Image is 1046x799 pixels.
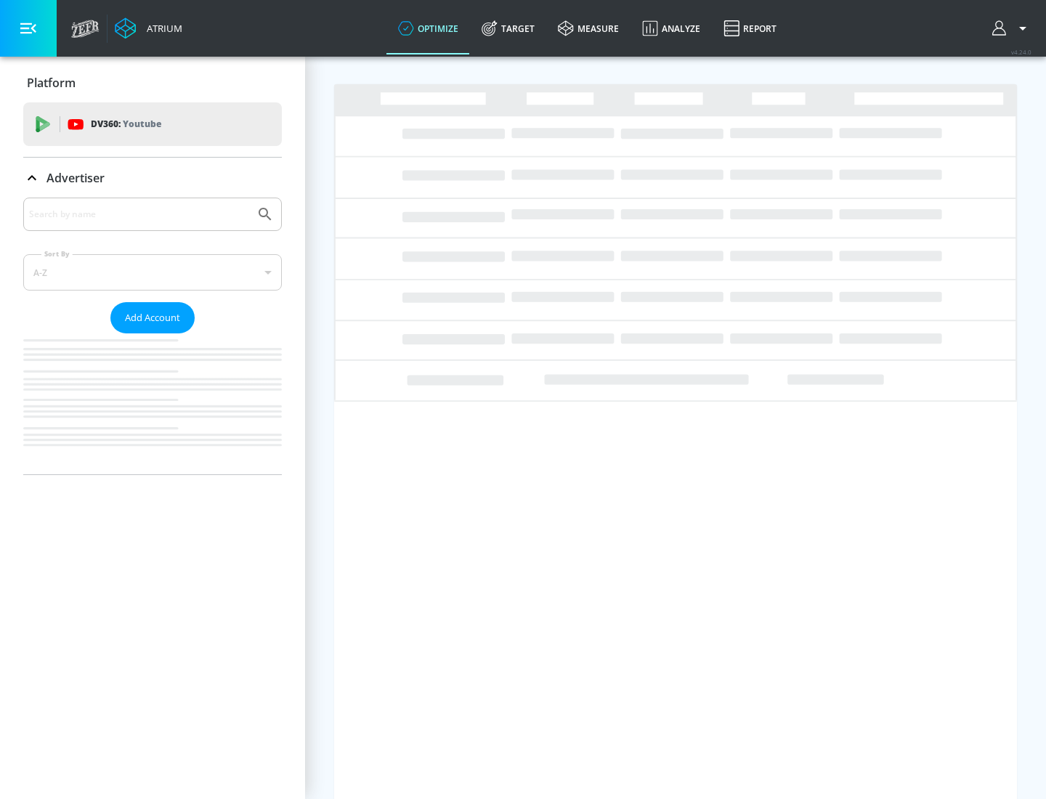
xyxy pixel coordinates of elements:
span: v 4.24.0 [1011,48,1031,56]
div: Advertiser [23,198,282,474]
p: DV360: [91,116,161,132]
div: DV360: Youtube [23,102,282,146]
a: measure [546,2,631,54]
a: optimize [386,2,470,54]
p: Platform [27,75,76,91]
div: Atrium [141,22,182,35]
nav: list of Advertiser [23,333,282,474]
a: Atrium [115,17,182,39]
p: Youtube [123,116,161,131]
a: Report [712,2,788,54]
button: Add Account [110,302,195,333]
a: Target [470,2,546,54]
label: Sort By [41,249,73,259]
a: Analyze [631,2,712,54]
span: Add Account [125,309,180,326]
div: Advertiser [23,158,282,198]
input: Search by name [29,205,249,224]
div: A-Z [23,254,282,291]
div: Platform [23,62,282,103]
p: Advertiser [46,170,105,186]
